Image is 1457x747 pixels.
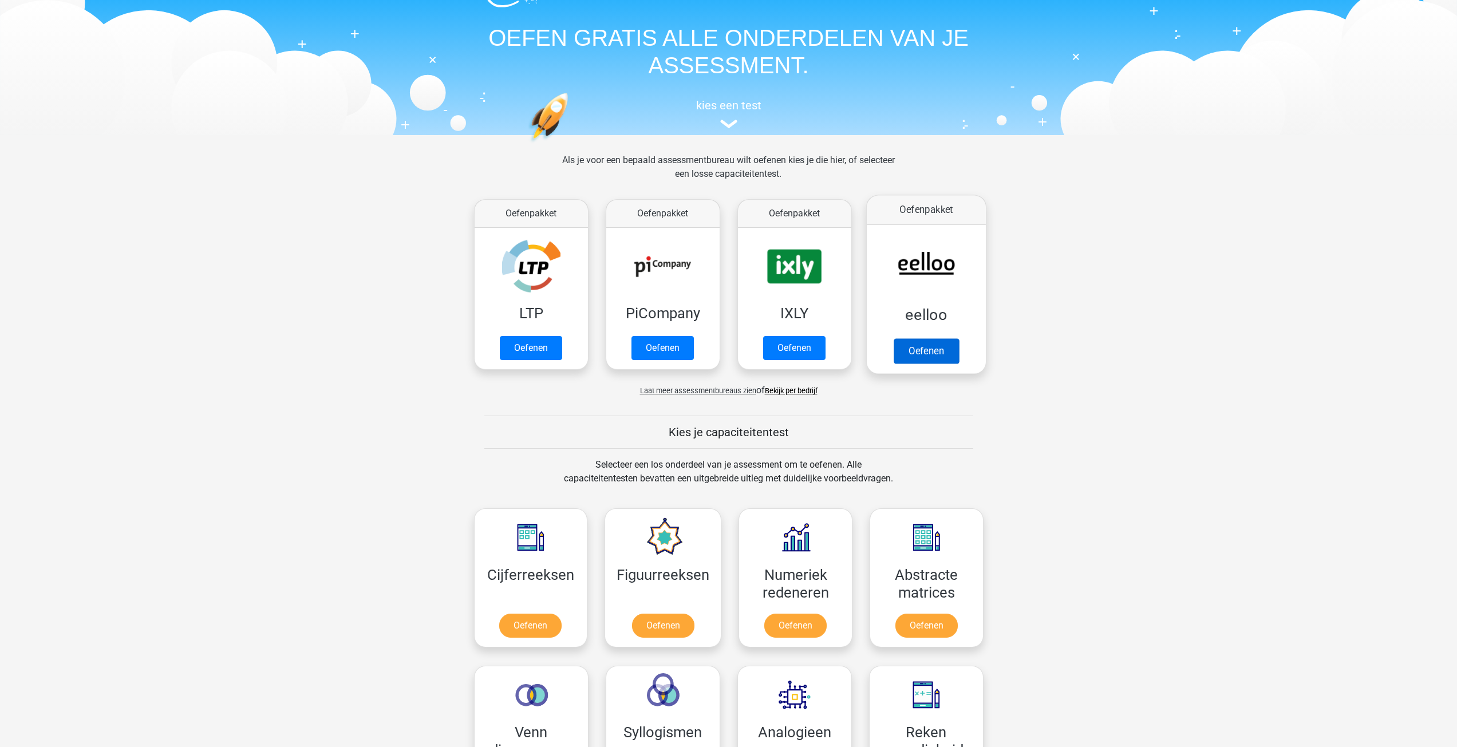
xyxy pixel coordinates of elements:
a: Oefenen [500,336,562,360]
img: assessment [720,120,737,128]
h1: OEFEN GRATIS ALLE ONDERDELEN VAN JE ASSESSMENT. [465,24,992,79]
div: of [465,374,992,397]
span: Laat meer assessmentbureaus zien [640,386,756,395]
h5: kies een test [465,98,992,112]
div: Als je voor een bepaald assessmentbureau wilt oefenen kies je die hier, of selecteer een losse ca... [553,153,904,195]
a: Oefenen [764,614,827,638]
a: kies een test [465,98,992,129]
a: Bekijk per bedrijf [765,386,818,395]
img: oefenen [528,93,613,196]
h5: Kies je capaciteitentest [484,425,973,439]
div: Selecteer een los onderdeel van je assessment om te oefenen. Alle capaciteitentesten bevatten een... [553,458,904,499]
a: Oefenen [763,336,826,360]
a: Oefenen [893,338,958,363]
a: Oefenen [895,614,958,638]
a: Oefenen [631,336,694,360]
a: Oefenen [632,614,694,638]
a: Oefenen [499,614,562,638]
